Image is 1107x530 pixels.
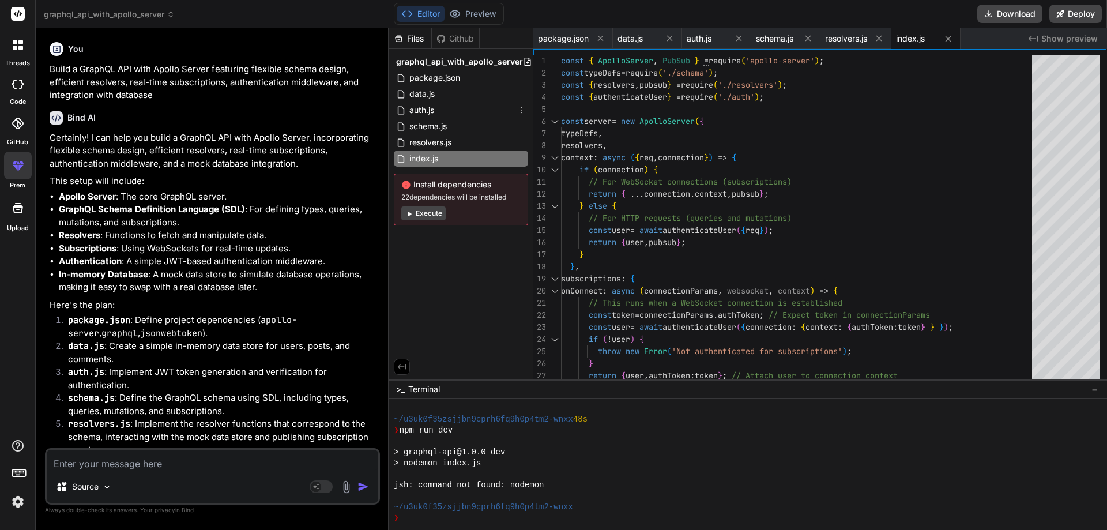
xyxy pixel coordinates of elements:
[408,384,440,395] span: Terminal
[687,33,711,44] span: auth.js
[59,229,378,242] li: : Functions to fetch and manipulate data.
[819,285,829,296] span: =>
[695,189,727,199] span: context
[603,140,607,151] span: ,
[649,237,676,247] span: pubsub
[1049,5,1102,23] button: Deploy
[612,310,635,320] span: token
[59,269,148,280] strong: In-memory Database
[50,131,378,171] p: Certainly! I can help you build a GraphQL API with Apollo Server, incorporating flexible schema d...
[533,140,546,152] div: 8
[681,80,713,90] span: require
[445,6,501,22] button: Preview
[533,176,546,188] div: 11
[59,255,122,266] strong: Authentication
[68,314,130,326] code: package.json
[59,204,245,215] strong: GraphQL Schema Definition Language (SDL)
[713,310,718,320] span: .
[5,58,30,68] label: threads
[612,334,630,344] span: user
[833,285,838,296] span: {
[59,230,100,240] strong: Resolvers
[741,322,745,332] span: {
[408,87,436,101] span: data.js
[644,164,649,175] span: )
[432,33,479,44] div: Github
[584,67,621,78] span: typeDefs
[718,310,759,320] span: authToken
[852,322,893,332] span: authToken
[533,261,546,273] div: 18
[561,140,603,151] span: resolvers
[769,285,773,296] span: ,
[741,225,745,235] span: {
[394,513,400,524] span: ❯
[593,80,635,90] span: resolvers
[533,115,546,127] div: 6
[617,33,643,44] span: data.js
[67,112,96,123] h6: Bind AI
[68,392,115,404] code: schema.js
[357,481,369,493] img: icon
[589,176,792,187] span: // For WebSocket connections (subscriptions)
[561,273,621,284] span: subscriptions
[593,152,598,163] span: :
[538,33,589,44] span: package.json
[630,334,635,344] span: )
[533,152,546,164] div: 9
[101,328,138,339] code: graphql
[662,55,690,66] span: PubSub
[639,80,667,90] span: pubsub
[50,63,378,102] p: Build a GraphQL API with Apollo Server featuring flexible schema design, efficient resolvers, rea...
[759,189,764,199] span: }
[408,103,435,117] span: auth.js
[589,310,612,320] span: const
[630,152,635,163] span: (
[584,116,612,126] span: server
[732,370,898,381] span: // Attach user to connection context
[621,67,626,78] span: =
[401,179,521,190] span: Install dependencies
[561,152,593,163] span: context
[695,55,699,66] span: }
[977,5,1042,23] button: Download
[394,458,481,469] span: > nodemon index.js
[612,322,630,332] span: user
[68,366,104,378] code: auth.js
[893,322,898,332] span: :
[630,189,644,199] span: ...
[939,322,944,332] span: }
[778,80,782,90] span: )
[603,152,626,163] span: async
[589,370,616,381] span: return
[930,322,935,332] span: }
[140,328,202,339] code: jsonwebtoken
[593,164,598,175] span: (
[819,55,824,66] span: ;
[801,322,805,332] span: {
[533,345,546,358] div: 25
[603,285,607,296] span: :
[644,237,649,247] span: ,
[598,128,603,138] span: ,
[727,285,769,296] span: websocket
[662,67,709,78] span: './schema'
[944,322,948,332] span: )
[764,225,769,235] span: )
[667,346,672,356] span: (
[741,55,745,66] span: (
[579,164,589,175] span: if
[658,152,704,163] span: connection
[102,482,112,492] img: Pick Models
[533,164,546,176] div: 10
[68,314,297,339] code: apollo-server
[759,310,764,320] span: ;
[533,91,546,103] div: 4
[681,92,713,102] span: require
[727,189,732,199] span: ,
[561,67,584,78] span: const
[612,285,635,296] span: async
[736,225,741,235] span: (
[621,370,626,381] span: {
[59,268,378,294] li: : A mock data store to simulate database operations, making it easy to swap with a real database ...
